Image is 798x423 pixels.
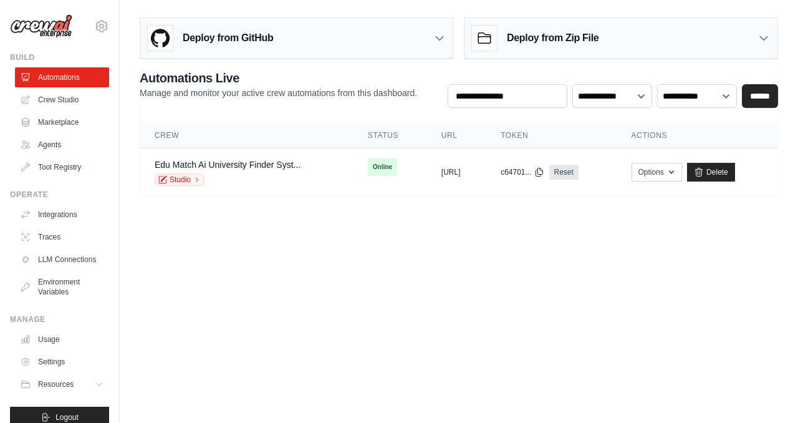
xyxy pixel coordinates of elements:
a: Reset [549,165,579,180]
a: Crew Studio [15,90,109,110]
a: Automations [15,67,109,87]
div: Operate [10,190,109,200]
p: Manage and monitor your active crew automations from this dashboard. [140,87,417,99]
a: Settings [15,352,109,372]
span: Logout [55,412,79,422]
h3: Deploy from Zip File [507,31,598,46]
th: Status [353,123,426,148]
a: Marketplace [15,112,109,132]
h2: Automations Live [140,69,417,87]
h3: Deploy from GitHub [183,31,273,46]
a: Delete [687,163,735,182]
a: Usage [15,329,109,349]
button: Options [632,163,682,182]
a: Environment Variables [15,272,109,302]
img: Logo [10,14,72,38]
a: Studio [155,173,204,186]
div: Manage [10,314,109,324]
button: Resources [15,374,109,394]
a: Agents [15,135,109,155]
a: Integrations [15,205,109,225]
button: c64701... [501,167,544,177]
a: LLM Connections [15,250,109,270]
a: Edu Match Ai University Finder Syst... [155,160,300,170]
span: Online [368,158,397,176]
div: Build [10,52,109,62]
th: URL [426,123,486,148]
span: Resources [38,379,74,389]
a: Traces [15,227,109,247]
th: Actions [617,123,778,148]
img: GitHub Logo [148,26,173,51]
th: Crew [140,123,353,148]
a: Tool Registry [15,157,109,177]
th: Token [486,123,616,148]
